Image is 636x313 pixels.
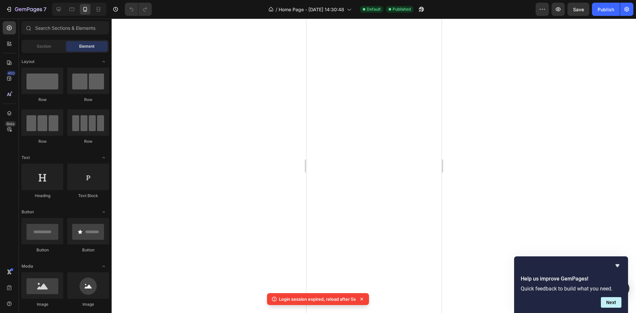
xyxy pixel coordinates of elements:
div: Button [67,247,109,253]
div: Row [67,97,109,103]
button: Next question [601,297,621,308]
span: Save [573,7,584,12]
div: Button [22,247,63,253]
span: Section [37,43,51,49]
div: Row [22,138,63,144]
h2: Help us improve GemPages! [521,275,621,283]
span: Toggle open [98,261,109,272]
span: Toggle open [98,56,109,67]
div: Publish [598,6,614,13]
div: Undo/Redo [125,3,152,16]
div: Row [22,97,63,103]
p: 7 [43,5,46,13]
div: Heading [22,193,63,199]
input: Search Sections & Elements [22,21,109,34]
button: Publish [592,3,620,16]
button: 7 [3,3,49,16]
iframe: Design area [306,19,442,313]
span: Element [79,43,94,49]
div: Image [22,301,63,307]
div: Beta [5,121,16,127]
span: Text [22,155,30,161]
span: Media [22,263,33,269]
div: Help us improve GemPages! [521,262,621,308]
span: Home Page - [DATE] 14:30:48 [279,6,344,13]
span: Layout [22,59,34,65]
span: Published [393,6,411,12]
div: Text Block [67,193,109,199]
div: 450 [6,71,16,76]
p: Quick feedback to build what you need. [521,286,621,292]
button: Hide survey [613,262,621,270]
div: Row [67,138,109,144]
span: / [276,6,277,13]
span: Default [367,6,381,12]
div: Image [67,301,109,307]
button: Save [567,3,589,16]
span: Button [22,209,34,215]
span: Toggle open [98,207,109,217]
span: Toggle open [98,152,109,163]
p: Login session expired, reload after 5s [279,296,356,302]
